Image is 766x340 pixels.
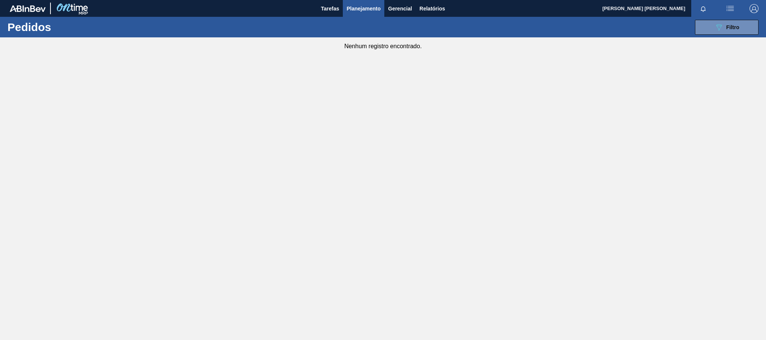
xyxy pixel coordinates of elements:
[388,4,412,13] span: Gerencial
[10,5,46,12] img: TNhmsLtSVTkK8tSr43FrP2fwEKptu5GPRR3wAAAABJRU5ErkJggg==
[321,4,339,13] span: Tarefas
[7,23,120,31] h1: Pedidos
[691,3,715,14] button: Notificações
[419,4,445,13] span: Relatórios
[726,24,739,30] span: Filtro
[347,4,381,13] span: Planejamento
[726,4,735,13] img: userActions
[695,20,759,35] button: Filtro
[750,4,759,13] img: Logout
